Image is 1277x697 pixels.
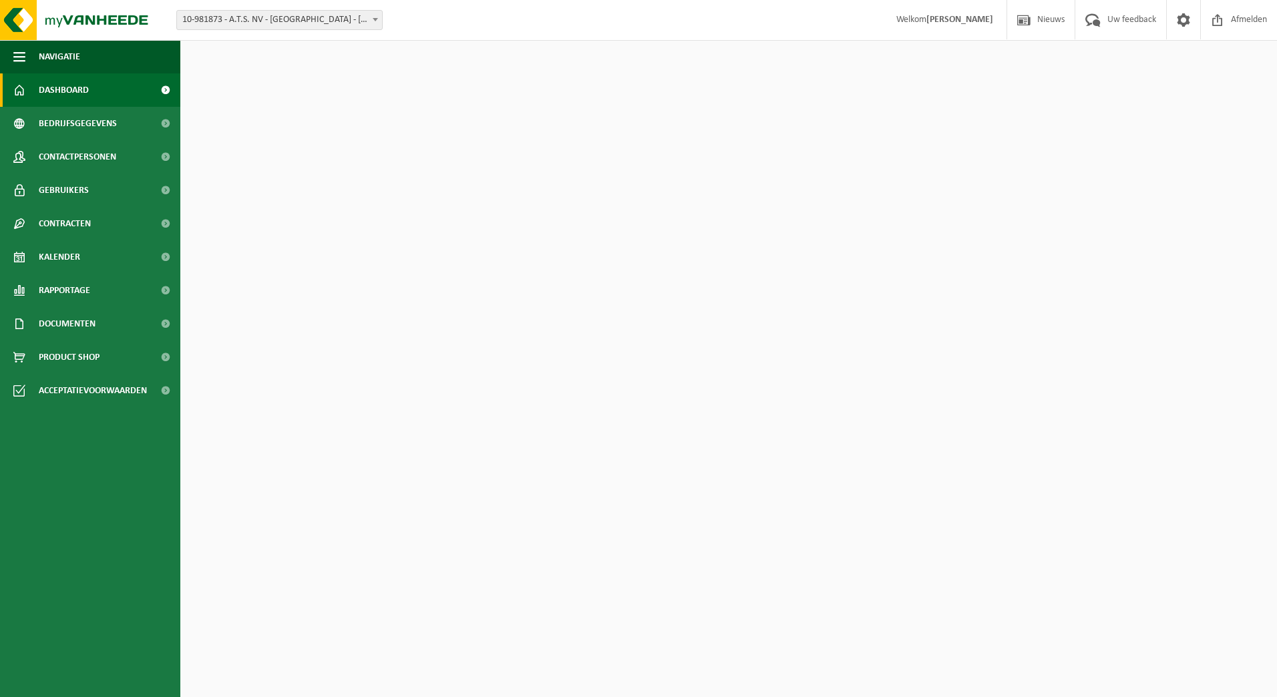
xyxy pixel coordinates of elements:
[177,11,382,29] span: 10-981873 - A.T.S. NV - LANGERBRUGGE - GENT
[926,15,993,25] strong: [PERSON_NAME]
[39,240,80,274] span: Kalender
[39,274,90,307] span: Rapportage
[39,374,147,407] span: Acceptatievoorwaarden
[39,307,96,340] span: Documenten
[39,207,91,240] span: Contracten
[39,340,100,374] span: Product Shop
[39,40,80,73] span: Navigatie
[176,10,383,30] span: 10-981873 - A.T.S. NV - LANGERBRUGGE - GENT
[39,107,117,140] span: Bedrijfsgegevens
[39,140,116,174] span: Contactpersonen
[39,174,89,207] span: Gebruikers
[39,73,89,107] span: Dashboard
